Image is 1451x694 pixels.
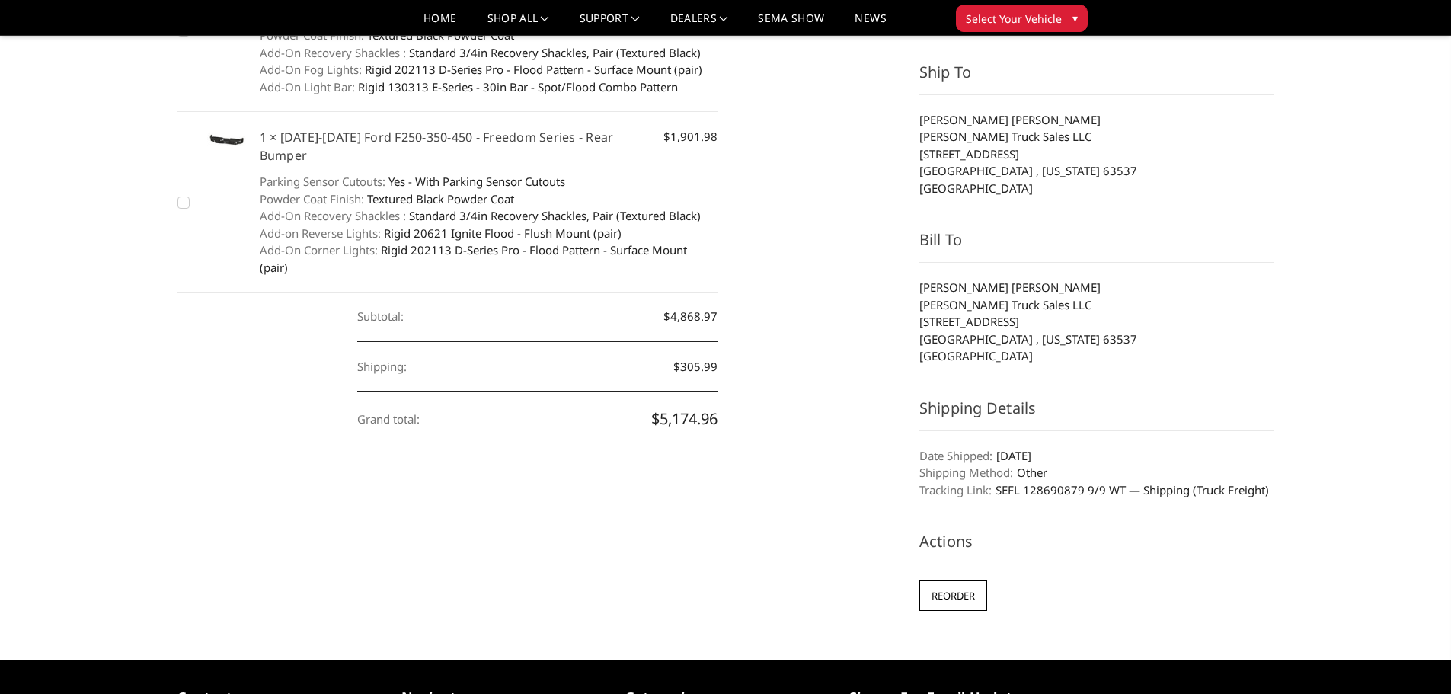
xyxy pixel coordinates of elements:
span: $1,901.98 [663,128,718,146]
span: Select Your Vehicle [966,11,1062,27]
dd: $4,868.97 [357,292,718,342]
h3: Bill To [919,229,1274,263]
span: ▾ [1072,10,1078,26]
dd: Yes - With Parking Sensor Cutouts [260,173,718,190]
dd: [DATE] [919,447,1274,465]
dt: Subtotal: [357,292,404,341]
li: [PERSON_NAME] Truck Sales LLC [919,128,1274,146]
dd: Rigid 202113 D-Series Pro - Flood Pattern - Surface Mount (pair) [260,61,718,78]
li: [GEOGRAPHIC_DATA] [919,347,1274,365]
a: Support [580,13,640,35]
li: [STREET_ADDRESS] [919,146,1274,163]
img: 2023-2025 Ford F250-350-450 - Freedom Series - Rear Bumper [199,128,252,154]
dt: Add-On Recovery Shackles : [260,207,406,225]
li: [PERSON_NAME] [PERSON_NAME] [919,111,1274,129]
dt: Grand total: [357,395,420,444]
dt: Add-On Corner Lights: [260,241,378,259]
li: [PERSON_NAME] [PERSON_NAME] [919,279,1274,296]
iframe: Chat Widget [1375,621,1451,694]
dd: Other [919,464,1274,481]
li: [GEOGRAPHIC_DATA] [919,180,1274,197]
dt: Powder Coat Finish: [260,190,364,208]
a: Home [423,13,456,35]
dd: $305.99 [357,342,718,392]
dd: Rigid 130313 E-Series - 30in Bar - Spot/Flood Combo Pattern [260,78,718,96]
li: [GEOGRAPHIC_DATA] , [US_STATE] 63537 [919,162,1274,180]
dd: Textured Black Powder Coat [260,190,718,208]
dd: Standard 3/4in Recovery Shackles, Pair (Textured Black) [260,207,718,225]
a: shop all [487,13,549,35]
li: [STREET_ADDRESS] [919,313,1274,331]
dd: Rigid 202113 D-Series Pro - Flood Pattern - Surface Mount (pair) [260,241,718,276]
dt: Add-on Reverse Lights: [260,225,381,242]
h3: Shipping Details [919,397,1274,431]
a: SEFL 128690879 9/9 WT — Shipping (Truck Freight) [996,482,1269,497]
li: [PERSON_NAME] Truck Sales LLC [919,296,1274,314]
input: Reorder [919,580,987,611]
h5: 1 × [DATE]-[DATE] Ford F250-350-450 - Freedom Series - Rear Bumper [260,128,718,165]
dt: Date Shipped: [919,447,992,465]
dd: Rigid 20621 Ignite Flood - Flush Mount (pair) [260,225,718,242]
a: Dealers [670,13,728,35]
dt: Parking Sensor Cutouts: [260,173,385,190]
dt: Shipping: [357,342,407,392]
dd: $5,174.96 [357,392,718,446]
a: SEMA Show [758,13,824,35]
dd: Standard 3/4in Recovery Shackles, Pair (Textured Black) [260,44,718,62]
h3: Actions [919,530,1274,564]
dt: Shipping Method: [919,464,1013,481]
dt: Add-On Fog Lights: [260,61,362,78]
button: Select Your Vehicle [956,5,1088,32]
li: [GEOGRAPHIC_DATA] , [US_STATE] 63537 [919,331,1274,348]
dt: Add-On Light Bar: [260,78,355,96]
a: News [855,13,886,35]
dt: Add-On Recovery Shackles : [260,44,406,62]
dt: Tracking Link: [919,481,992,499]
h3: Ship To [919,61,1274,95]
